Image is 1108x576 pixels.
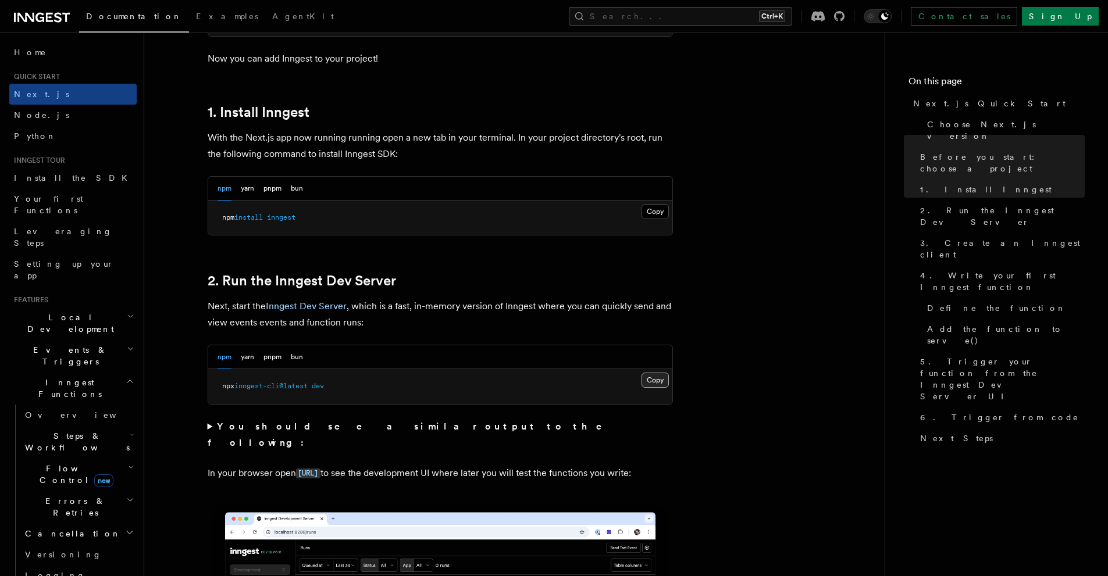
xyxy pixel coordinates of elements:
[927,302,1066,314] span: Define the function
[20,405,137,425] a: Overview
[9,126,137,146] a: Python
[94,474,113,487] span: new
[915,146,1085,179] a: Before you start: choose a project
[86,12,182,21] span: Documentation
[9,42,137,63] a: Home
[9,377,126,400] span: Inngest Functions
[208,465,673,482] p: In your browser open to see the development UI where later you will test the functions you write:
[922,114,1085,146] a: Choose Next.js version
[9,167,137,188] a: Install the SDK
[9,295,48,305] span: Features
[920,151,1085,174] span: Before you start: choose a project
[9,344,127,367] span: Events & Triggers
[267,213,295,221] span: inngest
[296,467,320,478] a: [URL]
[920,432,993,444] span: Next Steps
[218,345,231,369] button: npm
[14,194,83,215] span: Your first Functions
[922,319,1085,351] a: Add the function to serve()
[14,173,134,183] span: Install the SDK
[14,227,112,248] span: Leveraging Steps
[642,204,669,219] button: Copy
[14,131,56,141] span: Python
[915,200,1085,232] a: 2. Run the Inngest Dev Server
[241,345,254,369] button: yarn
[915,407,1085,428] a: 6. Trigger from code
[291,177,303,201] button: bun
[9,221,137,253] a: Leveraging Steps
[234,213,263,221] span: install
[9,253,137,286] a: Setting up your app
[20,458,137,491] button: Flow Controlnew
[234,382,308,390] span: inngest-cli@latest
[20,528,121,539] span: Cancellation
[291,345,303,369] button: bun
[222,382,234,390] span: npx
[222,213,234,221] span: npm
[911,7,1017,26] a: Contact sales
[25,410,145,420] span: Overview
[9,372,137,405] button: Inngest Functions
[9,72,60,81] span: Quick start
[642,373,669,388] button: Copy
[263,177,282,201] button: pnpm
[14,259,114,280] span: Setting up your app
[569,7,792,26] button: Search...Ctrl+K
[909,74,1085,93] h4: On this page
[909,93,1085,114] a: Next.js Quick Start
[272,12,334,21] span: AgentKit
[208,130,673,162] p: With the Next.js app now running running open a new tab in your terminal. In your project directo...
[915,428,1085,449] a: Next Steps
[20,425,137,458] button: Steps & Workflows
[189,3,265,31] a: Examples
[927,119,1085,142] span: Choose Next.js version
[9,307,137,339] button: Local Development
[9,188,137,221] a: Your first Functions
[864,9,892,23] button: Toggle dark mode
[920,270,1085,293] span: 4. Write your first Inngest function
[312,382,324,390] span: dev
[915,351,1085,407] a: 5. Trigger your function from the Inngest Dev Server UI
[920,237,1085,260] span: 3. Create an Inngest client
[1022,7,1099,26] a: Sign Up
[920,412,1079,423] span: 6. Trigger from code
[208,418,673,451] summary: You should see a similar output to the following:
[263,345,282,369] button: pnpm
[208,298,673,331] p: Next, start the , which is a fast, in-memory version of Inngest where you can quickly send and vi...
[14,90,69,99] span: Next.js
[266,300,347,312] a: Inngest Dev Server
[915,265,1085,298] a: 4. Write your first Inngest function
[208,51,673,67] p: Now you can add Inngest to your project!
[265,3,341,31] a: AgentKit
[9,156,65,165] span: Inngest tour
[915,232,1085,265] a: 3. Create an Inngest client
[9,312,127,335] span: Local Development
[208,421,619,448] strong: You should see a similar output to the following:
[9,84,137,105] a: Next.js
[296,468,320,478] code: [URL]
[913,98,1066,109] span: Next.js Quick Start
[14,46,47,58] span: Home
[915,179,1085,200] a: 1. Install Inngest
[14,110,69,120] span: Node.js
[20,523,137,544] button: Cancellation
[241,177,254,201] button: yarn
[922,298,1085,319] a: Define the function
[218,177,231,201] button: npm
[25,550,102,559] span: Versioning
[208,273,396,289] a: 2. Run the Inngest Dev Server
[920,205,1085,228] span: 2. Run the Inngest Dev Server
[927,323,1085,346] span: Add the function to serve()
[20,463,128,486] span: Flow Control
[9,105,137,126] a: Node.js
[79,3,189,33] a: Documentation
[920,356,1085,402] span: 5. Trigger your function from the Inngest Dev Server UI
[20,495,126,518] span: Errors & Retries
[208,104,309,120] a: 1. Install Inngest
[920,184,1052,195] span: 1. Install Inngest
[9,339,137,372] button: Events & Triggers
[196,12,258,21] span: Examples
[759,10,785,22] kbd: Ctrl+K
[20,430,130,453] span: Steps & Workflows
[20,544,137,565] a: Versioning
